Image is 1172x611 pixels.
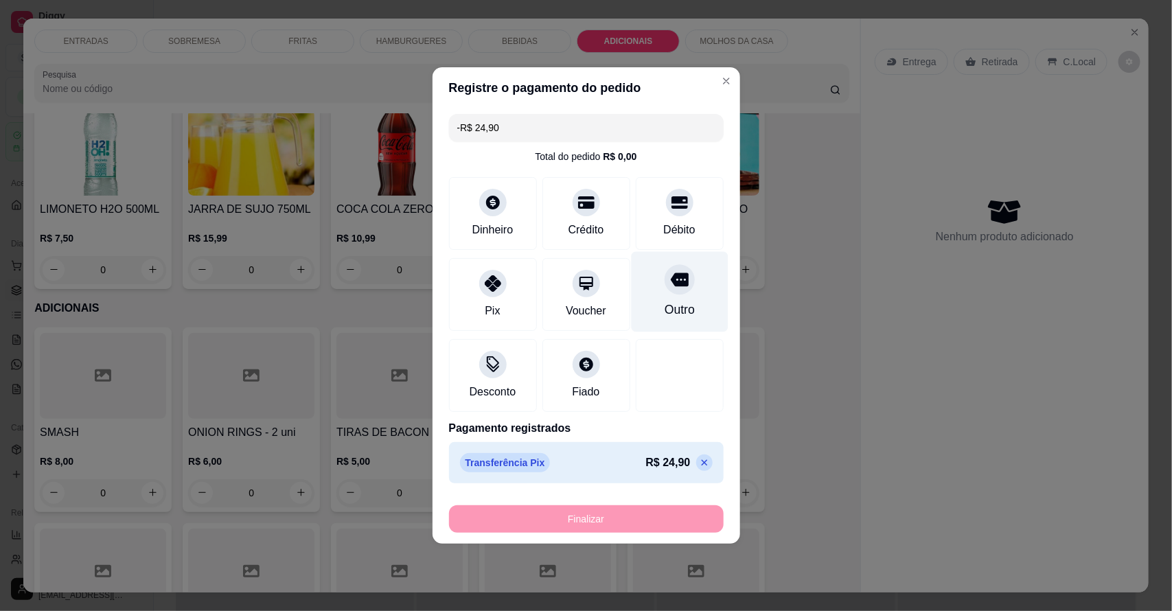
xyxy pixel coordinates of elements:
[663,222,695,238] div: Débito
[664,301,694,319] div: Outro
[568,222,604,238] div: Crédito
[485,303,500,319] div: Pix
[535,150,636,163] div: Total do pedido
[457,114,715,141] input: Ex.: hambúrguer de cordeiro
[449,420,724,437] p: Pagamento registrados
[460,453,551,472] p: Transferência Pix
[646,454,691,471] p: R$ 24,90
[572,384,599,400] div: Fiado
[472,222,514,238] div: Dinheiro
[470,384,516,400] div: Desconto
[603,150,636,163] div: R$ 0,00
[715,70,737,92] button: Close
[433,67,740,108] header: Registre o pagamento do pedido
[566,303,606,319] div: Voucher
